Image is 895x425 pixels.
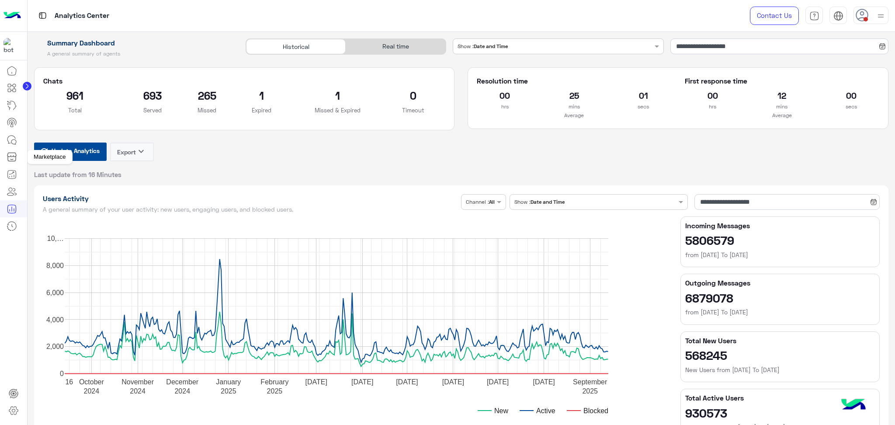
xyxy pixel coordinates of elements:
img: tab [37,10,48,21]
p: Missed [198,106,216,115]
h2: 568245 [685,348,875,362]
b: All [489,199,495,205]
p: Average [477,111,671,120]
div: Marketplace [27,150,73,164]
p: Expired [229,106,294,115]
span: Update Analytics [49,145,102,157]
h2: 6879078 [685,291,875,305]
h5: Chats [43,77,446,85]
b: Date and Time [531,199,565,205]
p: Missed & Expired [307,106,368,115]
text: December [166,378,198,385]
a: tab [805,7,823,25]
text: 2024 [174,387,190,394]
div: Historical [246,39,346,54]
img: 1403182699927242 [3,38,19,54]
text: 16 [65,378,73,385]
text: 8,000 [46,261,63,269]
text: September [573,378,607,385]
p: mins [754,102,810,111]
p: hrs [685,102,741,111]
h5: A general summary of your user activity: new users, engaging users, and blocked users. [43,206,458,213]
img: hulul-logo.png [838,390,869,421]
p: Analytics Center [55,10,109,22]
text: Blocked [583,407,608,414]
h2: 01 [615,88,671,102]
h2: 1 [307,88,368,102]
text: 0 [60,370,64,377]
h1: Users Activity [43,194,458,203]
text: 4,000 [46,316,63,323]
text: [DATE] [533,378,555,385]
p: hrs [477,102,533,111]
text: 2025 [267,387,282,394]
p: Average [685,111,879,120]
h5: Outgoing Messages [685,279,875,287]
h2: 00 [685,88,741,102]
text: Active [536,407,555,414]
h2: 1 [229,88,294,102]
text: 2025 [582,387,598,394]
p: mins [546,102,602,111]
a: Contact Us [750,7,799,25]
span: Last update from 16 Minutes [34,170,121,179]
h5: First response time [685,77,879,85]
button: Exportkeyboard_arrow_down [110,143,154,161]
p: Timeout [381,106,445,115]
h2: 00 [477,88,533,102]
h2: 961 [43,88,108,102]
h2: 5806579 [685,233,875,247]
text: February [260,378,288,385]
h5: Incoming Messages [685,221,875,230]
text: New [494,407,508,414]
h5: Total New Users [685,336,875,345]
text: 2025 [221,387,236,394]
text: [DATE] [396,378,418,385]
h6: New Users from [DATE] To [DATE] [685,366,875,374]
p: Served [120,106,184,115]
button: Update Analytics [34,143,107,161]
h2: 0 [381,88,445,102]
h2: 930573 [685,406,875,420]
h2: 12 [754,88,810,102]
text: [DATE] [351,378,373,385]
text: 2,000 [46,343,63,350]
img: Logo [3,7,21,25]
text: November [121,378,154,385]
b: Date and Time [474,43,508,49]
h5: Total Active Users [685,394,875,402]
text: October [79,378,104,385]
h2: 265 [198,88,216,102]
text: 2024 [130,387,146,394]
img: profile [875,10,886,21]
h1: Summary Dashboard [34,38,236,47]
h5: Resolution time [477,77,671,85]
div: Real time [346,39,445,54]
text: [DATE] [305,378,327,385]
h6: from [DATE] To [DATE] [685,251,875,259]
i: keyboard_arrow_down [136,146,146,157]
h6: from [DATE] To [DATE] [685,308,875,317]
text: 10,… [47,235,63,242]
text: [DATE] [442,378,464,385]
text: 6,000 [46,289,63,296]
p: secs [823,102,879,111]
h2: 25 [546,88,602,102]
img: tab [809,11,819,21]
h2: 00 [823,88,879,102]
text: 2024 [83,387,99,394]
h2: 693 [120,88,184,102]
text: [DATE] [486,378,508,385]
img: tab [833,11,843,21]
h5: A general summary of agents [34,50,236,57]
p: secs [615,102,671,111]
p: Total [43,106,108,115]
text: January [216,378,241,385]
